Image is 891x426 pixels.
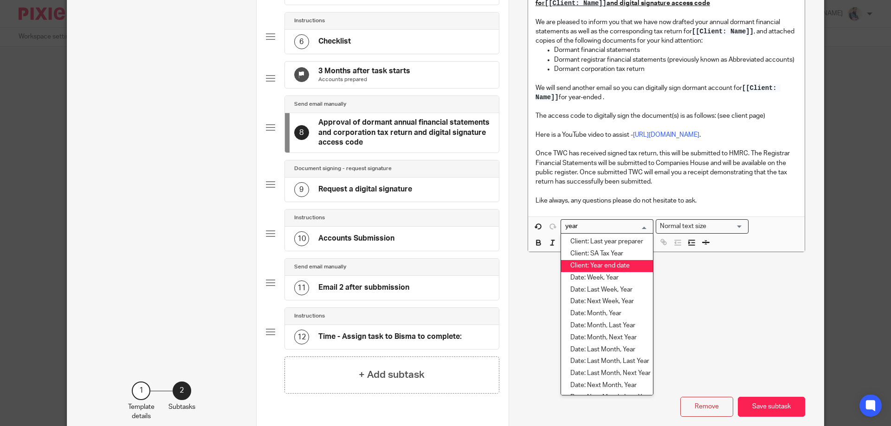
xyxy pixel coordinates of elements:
[656,219,749,234] div: Search for option
[554,55,797,64] p: Dormant registrar financial statements (previously known as Abbreviated accounts)
[561,236,653,248] li: Client: Last year preparer
[173,381,191,400] div: 2
[692,28,754,35] span: [[Client: Name]]
[294,214,325,222] h4: Instructions
[738,397,805,417] button: Save subtask
[318,234,394,243] h4: Accounts Submission
[561,248,653,260] li: Client: SA Tax Year
[562,222,648,231] input: Search for option
[318,332,462,342] h4: Time - Assign task to Bisma to complete:
[318,283,409,292] h4: Email 2 after subbmission
[294,330,309,344] div: 12
[561,219,653,234] div: Placeholders
[536,83,797,102] p: We will send another email so you can digitally sign dormant account for for year-ended .
[561,320,653,332] li: Date: Month, Last Year
[294,263,346,271] h4: Send email manually
[536,84,781,101] span: [[Client: Name]]
[561,356,653,368] li: Date: Last Month, Last Year
[128,402,155,421] p: Template details
[554,45,797,55] p: Dormant financial statements
[561,284,653,296] li: Date: Last Week, Year
[294,165,392,172] h4: Document signing - request signature
[294,312,325,320] h4: Instructions
[318,37,351,46] h4: Checklist
[561,380,653,392] li: Date: Next Month, Year
[554,64,797,74] p: Dormant corporation tax return
[536,18,797,46] p: We are pleased to inform you that we have now drafted your annual dormant financial statements as...
[318,118,490,147] h4: Approval of dormant annual financial statements and corporation tax return and digital signature ...
[294,101,346,108] h4: Send email manually
[294,280,309,295] div: 11
[294,17,325,25] h4: Instructions
[536,130,797,140] p: Here is a YouTube video to assist - .
[536,149,797,186] p: Once TWC has received signed tax return, this will be submitted to HMRC. The Registrar Financial ...
[561,219,653,234] div: Search for option
[294,182,309,197] div: 9
[318,66,410,76] h4: 3 Months after task starts
[561,332,653,344] li: Date: Month, Next Year
[658,222,709,231] span: Normal text size
[294,34,309,49] div: 6
[561,272,653,284] li: Date: Week, Year
[359,368,425,382] h4: + Add subtask
[294,231,309,246] div: 10
[656,219,749,234] div: Text styles
[168,402,195,412] p: Subtasks
[294,125,309,140] div: 8
[561,260,653,272] li: Client: Year end date
[561,392,653,404] li: Date: Next Month, Last Year
[633,132,699,138] a: [URL][DOMAIN_NAME]
[318,76,410,83] p: Accounts prepared
[561,296,653,308] li: Date: Next Week, Year
[318,184,412,194] h4: Request a digital signature
[536,111,797,121] p: The access code to digitally sign the document(s) is as follows: (see client page)
[561,368,653,380] li: Date: Last Month, Next Year
[132,381,150,400] div: 1
[561,308,653,320] li: Date: Month, Year
[561,344,653,356] li: Date: Last Month, Year
[536,196,797,205] p: Like always, any questions please do not hesitate to ask.
[710,222,743,231] input: Search for option
[680,397,733,417] button: Remove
